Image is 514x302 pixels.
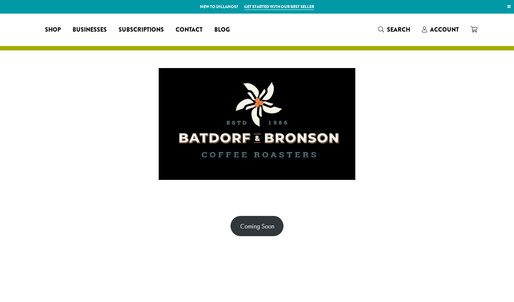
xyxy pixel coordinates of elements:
span: Blog [214,25,230,35]
span: Subscriptions [119,25,164,35]
a: Get started with our best seller [244,4,314,10]
a: Search [372,24,416,36]
span: Account [430,25,459,34]
span: Contact [176,25,203,35]
span: Search [387,25,410,34]
span: Businesses [73,25,107,35]
a: Shop [39,24,67,36]
span: Shop [45,25,61,35]
a: Coming Soon [230,216,284,236]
